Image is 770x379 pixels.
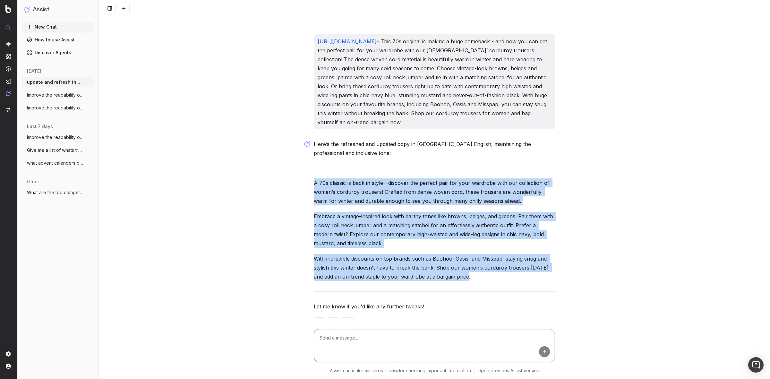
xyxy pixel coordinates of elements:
[27,134,83,141] span: Improve the readability of [URL]
[24,6,30,13] img: Assist
[27,68,41,74] span: [DATE]
[27,105,83,111] span: Improve the readability of [URL]
[6,91,11,96] img: Assist
[27,92,83,98] span: Improve the readability of [URL]
[6,66,11,72] img: Activation
[22,90,94,100] button: Improve the readability of [URL]
[27,79,83,85] span: update and refresh this copy for this pa
[314,178,555,205] p: A 70s classic is back in style—discover the perfect pair for your wardrobe with our collection of...
[22,158,94,168] button: what advent calenders pages can I create
[6,54,11,59] img: Intelligence
[27,147,83,153] span: Give me a list of whats trendings
[314,254,555,281] p: With incredible discounts on top brands such as Boohoo, Oasis, and Misspap, staying snug and styl...
[318,37,551,127] p: - This 70s original is making a huge comeback - and now you can get the perfect pair for your war...
[27,123,53,130] span: last 7 days
[5,5,11,13] img: Botify logo
[22,187,94,198] button: What are the top competitors ranking for
[22,22,94,32] button: New Chat
[6,351,11,357] img: Setting
[314,302,555,311] p: Let me know if you'd like any further tweaks!
[330,367,472,374] p: Assist can make mistakes. Consider checking important information.
[27,189,83,196] span: What are the top competitors ranking for
[6,364,11,369] img: My account
[304,141,310,147] img: Botify assist logo
[24,5,91,14] button: Assist
[22,103,94,113] button: Improve the readability of [URL]
[22,77,94,87] button: update and refresh this copy for this pa
[477,367,539,374] a: Open previous Assist version
[6,41,11,47] img: Analytics
[314,140,555,158] p: Here’s the refreshed and updated copy in [GEOGRAPHIC_DATA] English, maintaining the professional ...
[748,357,764,373] div: Open Intercom Messenger
[22,132,94,142] button: Improve the readability of [URL]
[27,160,83,166] span: what advent calenders pages can I create
[318,38,377,45] a: [URL][DOMAIN_NAME]
[6,108,10,112] img: Switch project
[314,212,555,248] p: Embrace a vintage-inspired look with earthy tones like browns, beiges, and greens. Pair them with...
[33,5,49,14] h1: Assist
[6,79,11,84] img: Studio
[22,35,94,45] a: How to use Assist
[22,145,94,155] button: Give me a list of whats trendings
[22,47,94,58] a: Discover Agents
[27,178,39,185] span: older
